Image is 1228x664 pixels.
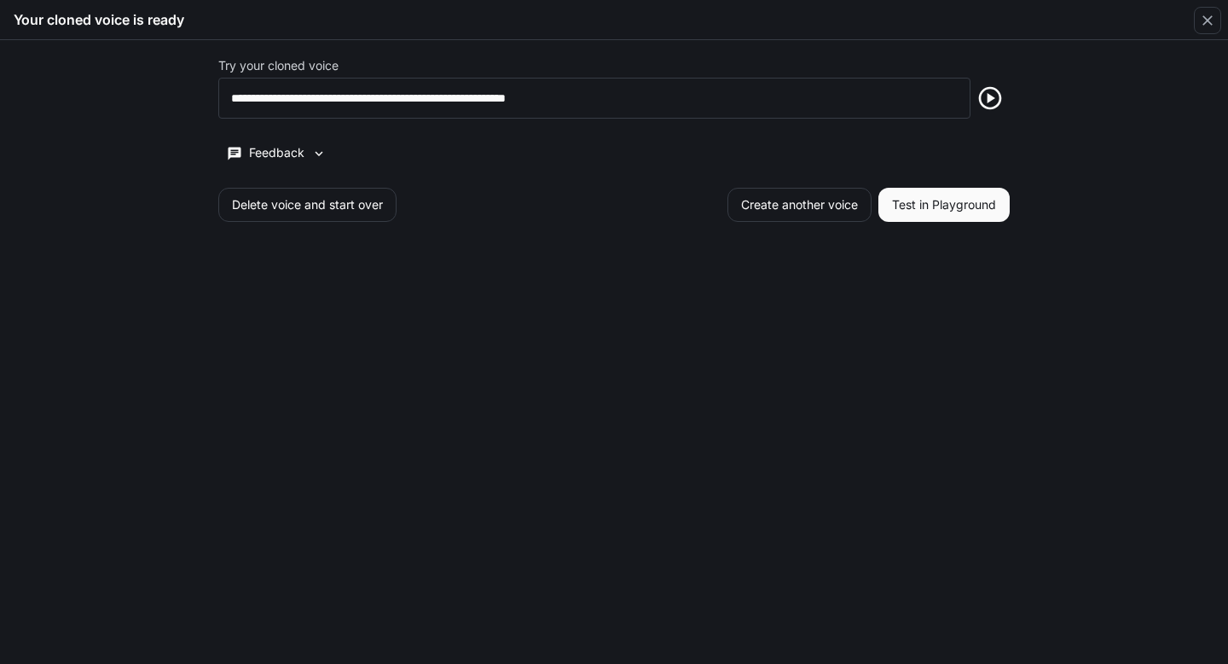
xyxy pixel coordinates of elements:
[218,139,334,167] button: Feedback
[878,188,1010,222] button: Test in Playground
[727,188,872,222] button: Create another voice
[14,10,184,29] h5: Your cloned voice is ready
[218,188,397,222] button: Delete voice and start over
[218,60,339,72] p: Try your cloned voice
